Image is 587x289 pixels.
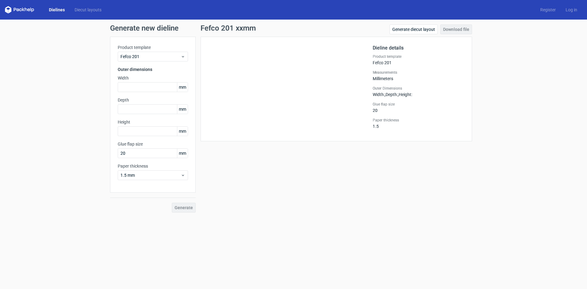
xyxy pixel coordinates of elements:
[373,54,464,65] div: Fefco 201
[389,24,438,34] a: Generate diecut layout
[177,127,188,136] span: mm
[535,7,561,13] a: Register
[110,24,477,32] h1: Generate new dieline
[373,70,464,81] div: Millimeters
[118,75,188,81] label: Width
[561,7,582,13] a: Log in
[177,83,188,92] span: mm
[398,92,412,97] span: , Height :
[118,141,188,147] label: Glue flap size
[373,70,464,75] label: Measurements
[373,92,385,97] span: Width :
[177,105,188,114] span: mm
[118,44,188,50] label: Product template
[118,66,188,72] h3: Outer dimensions
[44,7,70,13] a: Dielines
[118,97,188,103] label: Depth
[201,24,256,32] h1: Fefco 201 xxmm
[70,7,106,13] a: Diecut layouts
[373,102,464,107] label: Glue flap size
[373,102,464,113] div: 20
[120,172,181,178] span: 1.5 mm
[118,119,188,125] label: Height
[118,163,188,169] label: Paper thickness
[177,149,188,158] span: mm
[385,92,398,97] span: , Depth :
[120,54,181,60] span: Fefco 201
[373,44,464,52] h2: Dieline details
[373,118,464,123] label: Paper thickness
[373,118,464,129] div: 1.5
[373,54,464,59] label: Product template
[373,86,464,91] label: Outer Dimensions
